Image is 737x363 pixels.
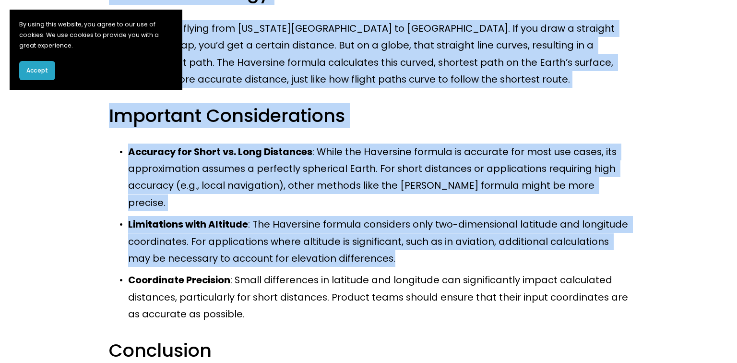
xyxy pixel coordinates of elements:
[26,66,48,75] span: Accept
[10,10,182,90] section: Cookie banner
[128,218,248,231] strong: Limitations with Altitude
[128,144,629,212] p: : While the Haversine formula is accurate for most use cases, its approximation assumes a perfect...
[19,61,55,80] button: Accept
[128,216,629,267] p: : The Haversine formula considers only two-dimensional latitude and longitude coordinates. For ap...
[109,104,629,128] h3: Important Considerations
[109,20,629,88] p: Imagine you’re flying from [US_STATE][GEOGRAPHIC_DATA] to [GEOGRAPHIC_DATA]. If you draw a straig...
[109,339,629,363] h3: Conclusion
[19,19,173,51] p: By using this website, you agree to our use of cookies. We use cookies to provide you with a grea...
[128,272,629,323] p: : Small differences in latitude and longitude can significantly impact calculated distances, part...
[128,273,230,287] strong: Coordinate Precision
[128,145,312,158] strong: Accuracy for Short vs. Long Distances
